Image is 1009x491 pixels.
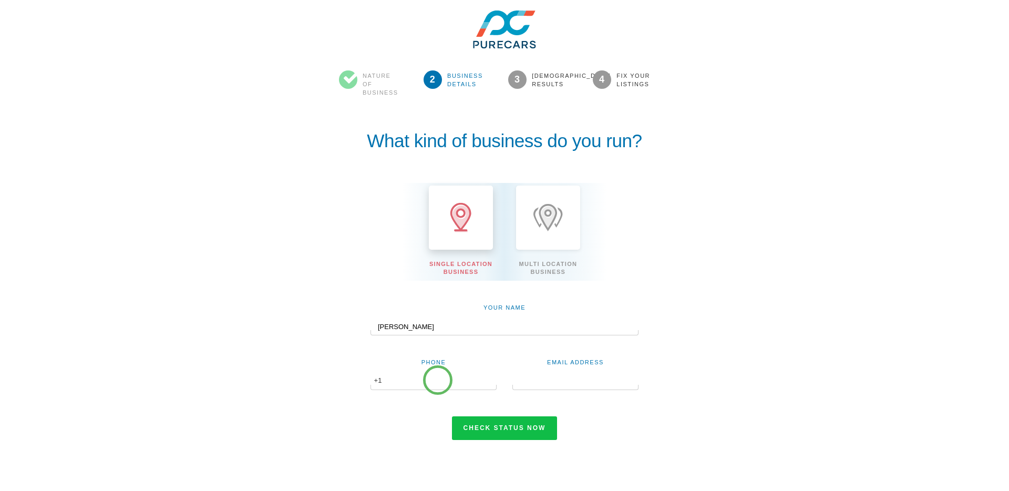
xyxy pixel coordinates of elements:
[307,131,702,151] h1: What kind of business do you run?
[483,304,526,312] label: YOUR NAME
[424,70,442,89] span: 2
[593,70,611,89] span: 4
[429,260,493,276] span: Single Location Business
[357,71,402,97] span: Nature of Business
[611,71,656,88] span: Fix your Listings
[508,70,527,89] span: 3
[421,359,446,367] label: Phone
[547,359,604,367] label: Email Address
[527,71,571,88] span: [DEMOGRAPHIC_DATA] Results
[452,416,558,441] button: Check status now
[516,260,580,276] span: Multi Location Business
[455,11,554,48] img: GsEXJj1dRr2yxwfCSclf.png
[442,71,487,88] span: Business Details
